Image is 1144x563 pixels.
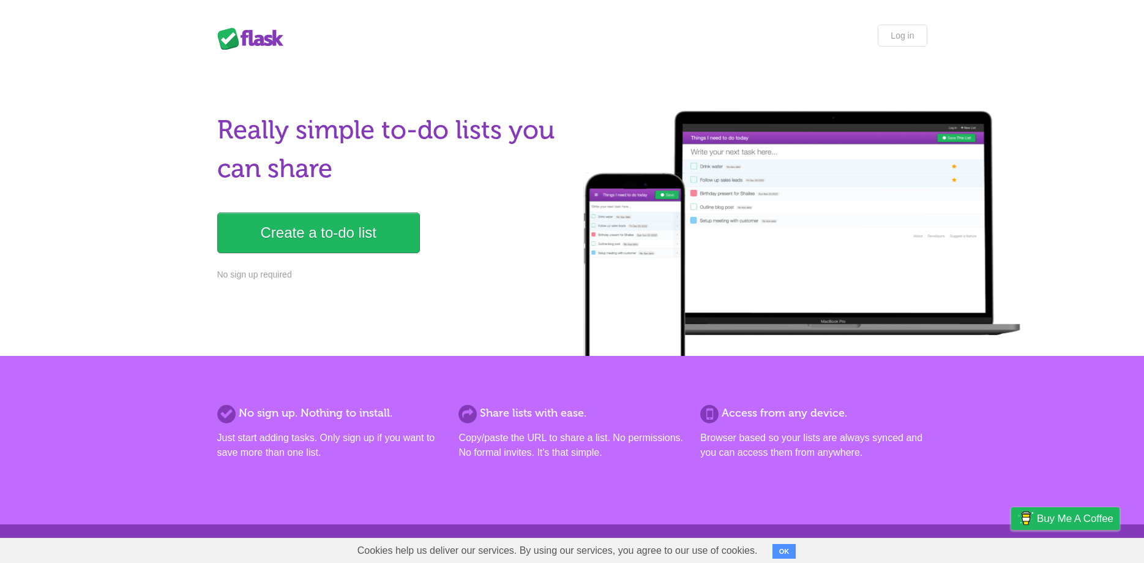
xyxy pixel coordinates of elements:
[700,431,927,460] p: Browser based so your lists are always synced and you can access them from anywhere.
[217,28,291,50] div: Flask Lists
[217,111,565,188] h1: Really simple to-do lists you can share
[217,213,420,253] a: Create a to-do list
[458,431,685,460] p: Copy/paste the URL to share a list. No permissions. No formal invites. It's that simple.
[345,538,770,563] span: Cookies help us deliver our services. By using our services, you agree to our use of cookies.
[700,405,927,421] h2: Access from any device.
[1011,507,1120,530] a: Buy me a coffee
[217,268,565,281] p: No sign up required
[1037,508,1113,529] span: Buy me a coffee
[878,25,927,47] a: Log in
[772,544,796,559] button: OK
[217,405,444,421] h2: No sign up. Nothing to install.
[1017,508,1034,529] img: Buy me a coffee
[458,405,685,421] h2: Share lists with ease.
[217,431,444,460] p: Just start adding tasks. Only sign up if you want to save more than one list.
